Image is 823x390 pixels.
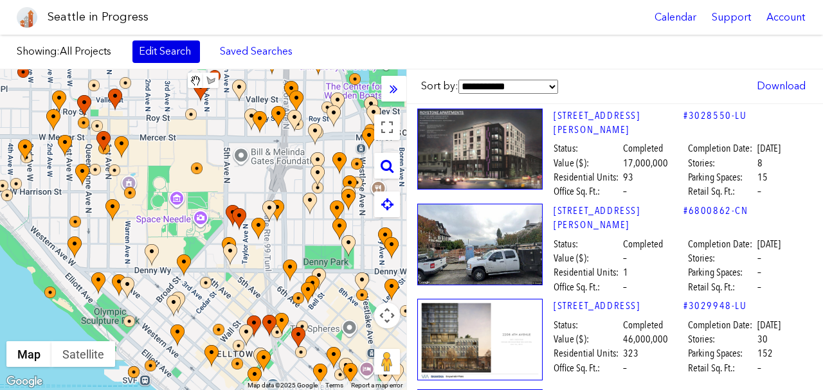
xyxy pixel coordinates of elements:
span: Completion Date: [688,237,755,251]
span: [DATE] [757,237,781,251]
button: Show satellite imagery [51,341,115,367]
span: Completion Date: [688,318,755,332]
button: Drag Pegman onto the map to open Street View [374,349,400,375]
img: 309_W_KINNEAR_PL_SEATTLE.jpg [417,204,543,285]
span: Office Sq. Ft.: [554,361,621,375]
img: 1.jpg [417,109,543,190]
span: Value ($): [554,156,621,170]
select: Sort by: [458,80,558,94]
button: Stop drawing [188,73,203,88]
img: Google [3,373,46,390]
h1: Seattle in Progress [48,9,149,25]
span: – [623,184,627,199]
span: 323 [623,346,638,360]
a: Terms [325,382,343,389]
span: – [757,265,761,279]
span: 93 [623,170,633,184]
span: – [623,280,627,294]
span: Completion Date: [688,141,755,155]
span: – [757,280,761,294]
span: Value ($): [554,332,621,346]
span: Completed [623,318,663,332]
span: Office Sq. Ft.: [554,184,621,199]
span: Stories: [688,251,755,265]
button: Map camera controls [374,303,400,328]
a: Open this area in Google Maps (opens a new window) [3,373,46,390]
a: Report a map error [351,382,402,389]
a: [STREET_ADDRESS][PERSON_NAME] [554,109,683,137]
span: 8 [757,156,763,170]
span: 17,000,000 [623,156,668,170]
a: Saved Searches [213,40,300,62]
span: 152 [757,346,773,360]
a: #3028550-LU [683,109,747,123]
span: Completed [623,237,663,251]
label: Showing: [17,44,120,58]
span: Value ($): [554,251,621,265]
span: 15 [757,170,768,184]
span: Map data ©2025 Google [248,382,318,389]
span: Retail Sq. Ft.: [688,280,755,294]
span: 46,000,000 [623,332,668,346]
span: Parking Spaces: [688,265,755,279]
a: [STREET_ADDRESS] [554,299,683,313]
span: Parking Spaces: [688,346,755,360]
button: Draw a shape [203,73,219,88]
span: Status: [554,318,621,332]
span: Stories: [688,156,755,170]
a: Edit Search [132,40,200,62]
span: 1 [623,265,628,279]
span: Status: [554,141,621,155]
span: – [757,251,761,265]
img: favicon-96x96.png [17,7,37,28]
span: [DATE] [757,318,781,332]
span: – [623,251,627,265]
a: #3029948-LU [683,299,747,313]
button: Show street map [6,341,51,367]
button: Toggle fullscreen view [374,114,400,140]
span: Stories: [688,332,755,346]
span: – [623,361,627,375]
span: Residential Units: [554,265,621,279]
span: Parking Spaces: [688,170,755,184]
span: – [757,184,761,199]
span: [DATE] [757,141,781,155]
span: Retail Sq. Ft.: [688,361,755,375]
span: 30 [757,332,768,346]
a: #6800862-CN [683,204,748,218]
span: Residential Units: [554,346,621,360]
span: Residential Units: [554,170,621,184]
a: Download [750,75,812,97]
span: Retail Sq. Ft.: [688,184,755,199]
label: Sort by: [421,79,558,94]
img: 1.jpg [417,299,543,380]
span: Completed [623,141,663,155]
span: Status: [554,237,621,251]
a: [STREET_ADDRESS][PERSON_NAME] [554,204,683,233]
span: All Projects [60,45,111,57]
span: – [757,361,761,375]
span: Office Sq. Ft.: [554,280,621,294]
